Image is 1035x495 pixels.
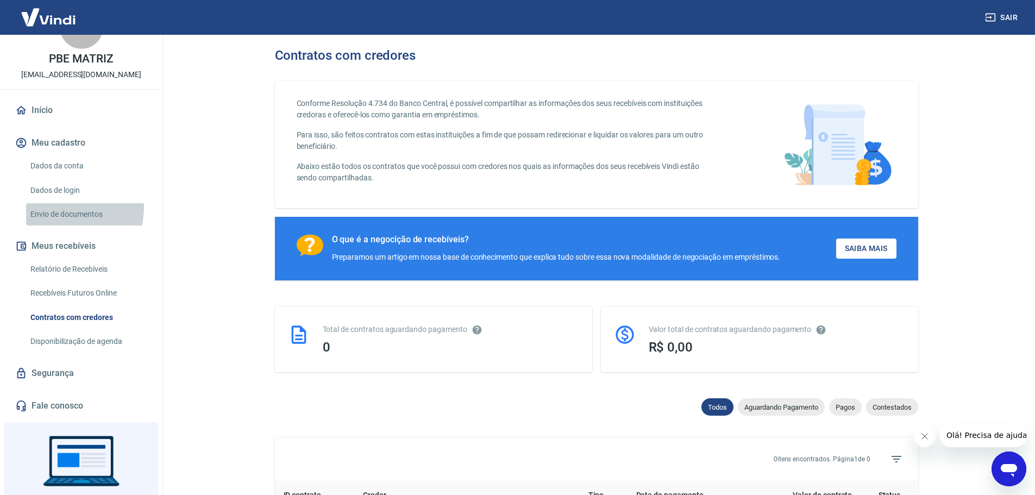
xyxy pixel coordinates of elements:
div: Preparamos um artigo em nossa base de conhecimento que explica tudo sobre essa nova modalidade de... [332,252,781,263]
svg: Esses contratos não se referem à Vindi, mas sim a outras instituições. [472,324,482,335]
button: Meus recebíveis [13,234,149,258]
a: Saiba Mais [836,239,896,259]
img: Ícone com um ponto de interrogação. [297,234,323,256]
div: Contestados [866,398,918,416]
p: [EMAIL_ADDRESS][DOMAIN_NAME] [21,69,141,80]
a: Recebíveis Futuros Online [26,282,149,304]
iframe: Mensagem da empresa [940,423,1026,447]
a: Dados de login [26,179,149,202]
a: Disponibilização de agenda [26,330,149,353]
a: Relatório de Recebíveis [26,258,149,280]
a: Dados da conta [26,155,149,177]
iframe: Botão para abrir a janela de mensagens [992,452,1026,486]
span: Aguardando Pagamento [738,403,825,411]
p: Abaixo estão todos os contratos que você possui com credores nos quais as informações dos seus re... [297,161,717,184]
button: Meu cadastro [13,131,149,155]
div: Todos [701,398,733,416]
div: 0 [323,340,579,355]
p: Conforme Resolução 4.734 do Banco Central, é possível compartilhar as informações dos seus recebí... [297,98,717,121]
span: Contestados [866,403,918,411]
button: Sair [983,8,1022,28]
span: Todos [701,403,733,411]
a: Fale conosco [13,394,149,418]
div: Total de contratos aguardando pagamento [323,324,579,335]
a: Segurança [13,361,149,385]
p: 0 itens encontrados. Página 1 de 0 [774,454,870,464]
div: Valor total de contratos aguardando pagamento [649,324,905,335]
div: Pagos [829,398,862,416]
h3: Contratos com credores [275,48,416,63]
span: R$ 0,00 [649,340,693,355]
p: PBE MATRIZ [49,53,114,65]
div: Aguardando Pagamento [738,398,825,416]
span: Pagos [829,403,862,411]
a: Início [13,98,149,122]
img: Vindi [13,1,84,34]
div: O que é a negocição de recebíveis? [332,234,781,245]
span: Olá! Precisa de ajuda? [7,8,91,16]
svg: O valor comprometido não se refere a pagamentos pendentes na Vindi e sim como garantia a outras i... [816,324,826,335]
a: Contratos com credores [26,306,149,329]
span: Filtros [883,446,909,472]
a: Envio de documentos [26,203,149,225]
iframe: Fechar mensagem [914,425,936,447]
img: main-image.9f1869c469d712ad33ce.png [779,98,896,191]
p: Para isso, são feitos contratos com estas instituições a fim de que possam redirecionar e liquida... [297,129,717,152]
